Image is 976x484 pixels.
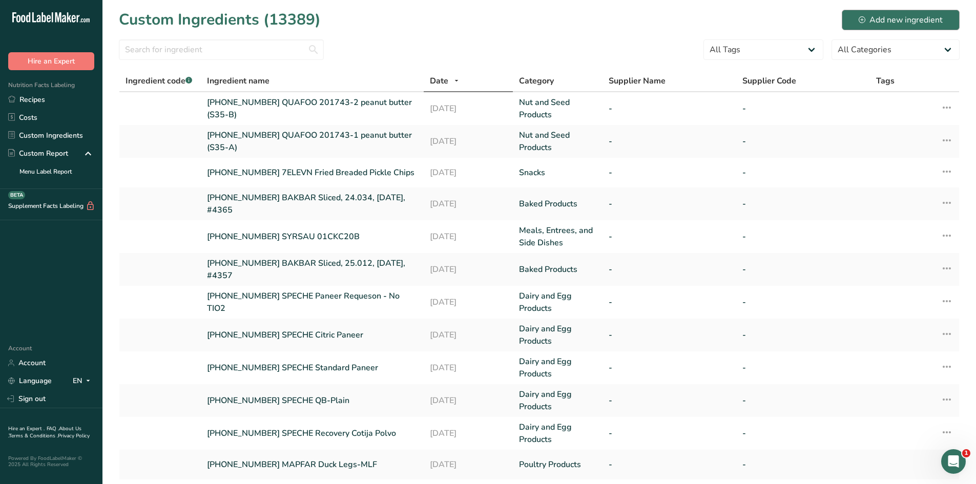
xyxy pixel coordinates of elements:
span: Tags [876,75,895,87]
a: [PHONE_NUMBER] QUAFOO 201743-2 peanut butter (S35-B) [207,96,418,121]
div: EN [73,375,94,387]
a: - [609,166,730,179]
a: - [609,329,730,341]
a: [PHONE_NUMBER] SPECHE QB-Plain [207,394,418,407]
a: [DATE] [430,198,507,210]
a: Dairy and Egg Products [519,323,596,347]
a: - [609,458,730,471]
a: About Us . [8,425,81,439]
a: - [742,362,864,374]
a: [DATE] [430,166,507,179]
a: - [742,394,864,407]
a: - [609,427,730,439]
input: Search for ingredient [119,39,324,60]
a: - [609,394,730,407]
span: Category [519,75,554,87]
a: [PHONE_NUMBER] 7ELEVN Fried Breaded Pickle Chips [207,166,418,179]
iframe: Intercom live chat [941,449,966,474]
a: Nut and Seed Products [519,129,596,154]
a: - [742,230,864,243]
a: [PHONE_NUMBER] SPECHE Recovery Cotija Polvo [207,427,418,439]
a: - [742,263,864,276]
a: Meals, Entrees, and Side Dishes [519,224,596,249]
a: Dairy and Egg Products [519,290,596,314]
a: Dairy and Egg Products [519,388,596,413]
a: [PHONE_NUMBER] BAKBAR Sliced, 24.034, [DATE], #4365 [207,192,418,216]
span: Supplier Name [609,75,666,87]
a: - [609,102,730,115]
a: [DATE] [430,394,507,407]
div: BETA [8,191,25,199]
a: - [742,296,864,308]
a: [PHONE_NUMBER] SYRSAU 01CKC20B [207,230,418,243]
a: [DATE] [430,362,507,374]
span: Supplier Code [742,75,796,87]
a: Terms & Conditions . [9,432,58,439]
a: Baked Products [519,263,596,276]
a: [PHONE_NUMBER] BAKBAR Sliced, 25.012, [DATE], #4357 [207,257,418,282]
span: 1 [962,449,970,457]
a: - [609,263,730,276]
a: - [742,166,864,179]
div: Custom Report [8,148,68,159]
a: [DATE] [430,427,507,439]
a: - [742,427,864,439]
a: - [609,296,730,308]
a: - [609,362,730,374]
a: [DATE] [430,329,507,341]
span: Ingredient code [126,75,192,87]
a: - [609,198,730,210]
a: - [609,135,730,148]
a: [PHONE_NUMBER] SPECHE Paneer Requeson - No TIO2 [207,290,418,314]
a: Baked Products [519,198,596,210]
a: - [742,102,864,115]
a: - [742,198,864,210]
button: Add new ingredient [842,10,960,30]
a: Dairy and Egg Products [519,421,596,446]
a: [PHONE_NUMBER] SPECHE Standard Paneer [207,362,418,374]
a: Dairy and Egg Products [519,355,596,380]
a: [DATE] [430,230,507,243]
button: Hire an Expert [8,52,94,70]
a: - [742,135,864,148]
a: FAQ . [47,425,59,432]
a: Hire an Expert . [8,425,45,432]
a: [DATE] [430,102,507,115]
a: [PHONE_NUMBER] MAPFAR Duck Legs-MLF [207,458,418,471]
a: [PHONE_NUMBER] QUAFOO 201743-1 peanut butter (S35-A) [207,129,418,154]
span: Date [430,75,448,87]
a: - [742,329,864,341]
a: Language [8,372,52,390]
div: Powered By FoodLabelMaker © 2025 All Rights Reserved [8,455,94,468]
a: Poultry Products [519,458,596,471]
a: Nut and Seed Products [519,96,596,121]
a: [PHONE_NUMBER] SPECHE Citric Paneer [207,329,418,341]
a: Privacy Policy [58,432,90,439]
a: [DATE] [430,135,507,148]
div: Add new ingredient [859,14,943,26]
h1: Custom Ingredients (13389) [119,8,321,31]
a: - [742,458,864,471]
a: - [609,230,730,243]
a: [DATE] [430,296,507,308]
a: [DATE] [430,458,507,471]
a: Snacks [519,166,596,179]
span: Ingredient name [207,75,269,87]
a: [DATE] [430,263,507,276]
